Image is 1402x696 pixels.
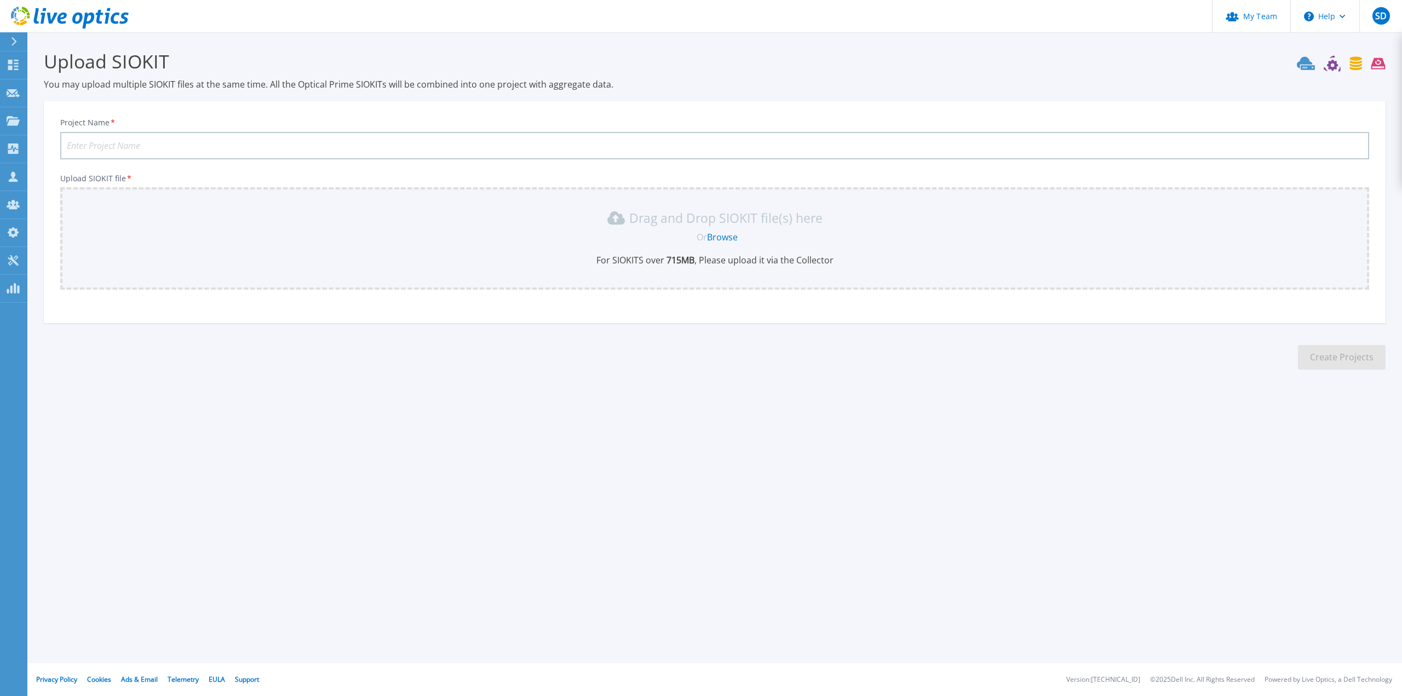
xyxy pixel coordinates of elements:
[67,209,1363,266] div: Drag and Drop SIOKIT file(s) here OrBrowseFor SIOKITS over 715MB, Please upload it via the Collector
[1150,676,1255,683] li: © 2025 Dell Inc. All Rights Reserved
[121,675,158,684] a: Ads & Email
[629,212,823,223] p: Drag and Drop SIOKIT file(s) here
[707,231,738,243] a: Browse
[60,132,1369,159] input: Enter Project Name
[1298,345,1386,370] button: Create Projects
[60,119,116,126] label: Project Name
[664,254,694,266] b: 715 MB
[67,254,1363,266] p: For SIOKITS over , Please upload it via the Collector
[60,174,1369,183] p: Upload SIOKIT file
[1066,676,1140,683] li: Version: [TECHNICAL_ID]
[44,78,1386,90] p: You may upload multiple SIOKIT files at the same time. All the Optical Prime SIOKITs will be comb...
[168,675,199,684] a: Telemetry
[1265,676,1392,683] li: Powered by Live Optics, a Dell Technology
[1375,11,1387,20] span: SD
[87,675,111,684] a: Cookies
[235,675,259,684] a: Support
[209,675,225,684] a: EULA
[44,49,1386,74] h3: Upload SIOKIT
[697,231,707,243] span: Or
[36,675,77,684] a: Privacy Policy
